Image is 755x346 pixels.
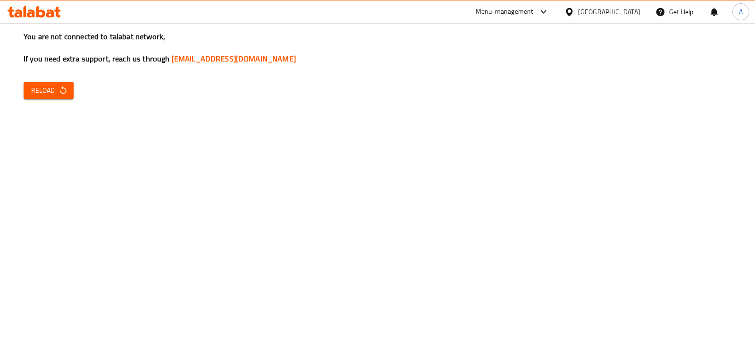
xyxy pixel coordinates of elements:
h3: You are not connected to talabat network, If you need extra support, reach us through [24,31,731,64]
div: [GEOGRAPHIC_DATA] [578,7,640,17]
a: [EMAIL_ADDRESS][DOMAIN_NAME] [172,52,296,66]
div: Menu-management [476,6,534,17]
span: Reload [31,85,66,96]
button: Reload [24,82,74,99]
span: A [739,7,743,17]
